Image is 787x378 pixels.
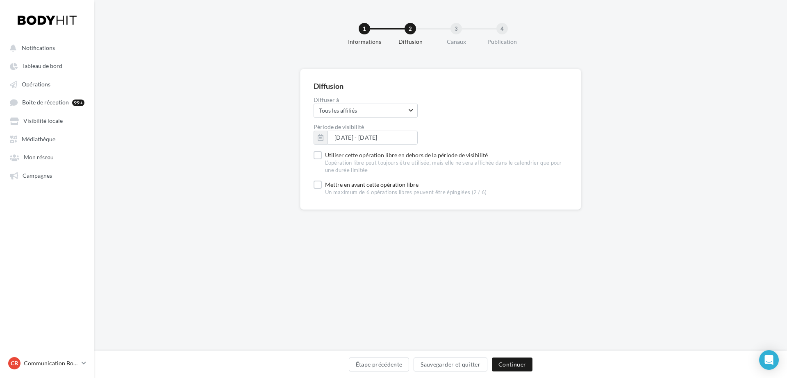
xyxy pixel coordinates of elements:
span: Un maximum de 6 opérations libres peuvent être épinglées (2 / 6) [325,189,487,196]
span: Visibilité locale [23,118,63,124]
div: Open Intercom Messenger [759,350,779,370]
a: Opérations [5,77,89,91]
label: Diffuser à [314,97,568,103]
div: 3 [450,23,462,34]
button: Continuer [492,358,532,371]
span: Boîte de réception [22,99,69,106]
button: Étape précédente [349,358,409,371]
span: Mon réseau [24,154,54,161]
label: Période de visibilité [314,124,568,130]
div: Diffusion [314,82,343,90]
a: Médiathèque [5,131,89,146]
span: myselect activate [314,104,418,118]
div: 99+ [72,100,84,106]
a: Visibilité locale [5,113,89,128]
span: Opérations [22,81,50,88]
a: Tableau de bord [5,58,89,73]
div: 4 [496,23,508,34]
a: Mon réseau [5,149,89,164]
p: Communication Bodyhit [24,359,78,367]
button: Notifications [5,40,86,55]
span: L'opération libre peut toujours être utilisée, mais elle ne sera affichée dans le calendrier que ... [325,159,568,174]
div: Informations [338,38,391,46]
div: Canaux [430,38,482,46]
span: [DATE] - [DATE] [334,134,377,141]
span: CB [11,359,18,367]
span: Notifications [22,44,55,51]
div: Publication [476,38,528,46]
button: [DATE] - [DATE] [328,131,418,145]
button: Sauvegarder et quitter [414,358,487,371]
a: Boîte de réception 99+ [5,95,89,110]
span: Tous les affiliés [319,106,407,115]
label: Utiliser cette opération libre en dehors de la période de visibilité [314,151,568,174]
div: myselect [314,104,418,118]
div: 2 [405,23,416,34]
span: Médiathèque [22,136,55,143]
span: Tableau de bord [22,63,62,70]
label: Mettre en avant cette opération libre [314,181,487,196]
div: 1 [359,23,370,34]
a: Campagnes [5,168,89,183]
span: Campagnes [23,172,52,179]
a: CB Communication Bodyhit [7,355,88,371]
div: Diffusion [384,38,437,46]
